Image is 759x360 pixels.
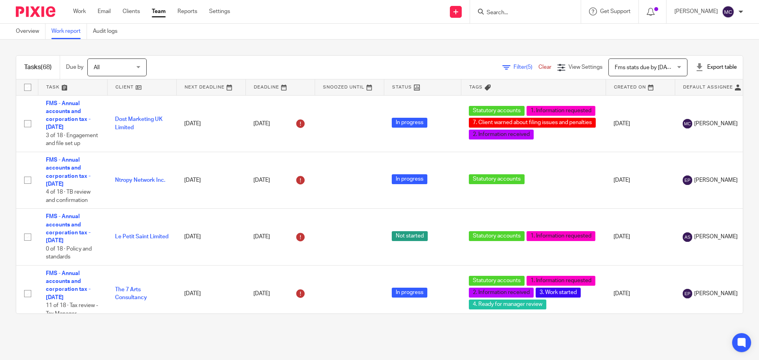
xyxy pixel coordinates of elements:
[94,65,100,70] span: All
[41,64,52,70] span: (68)
[16,24,45,39] a: Overview
[469,288,534,298] span: 2. Information received
[115,117,162,130] a: Dost Marketing UK Limited
[392,231,428,241] span: Not started
[527,231,595,241] span: 1. Information requested
[469,174,525,184] span: Statutory accounts
[176,209,245,265] td: [DATE]
[115,287,147,300] a: The 7 Arts Consultancy
[392,288,427,298] span: In progress
[606,152,675,208] td: [DATE]
[115,234,168,239] a: Le Petit Saint Limited
[93,24,123,39] a: Audit logs
[73,8,86,15] a: Work
[123,8,140,15] a: Clients
[46,303,98,317] span: 11 of 18 · Tax review - Tax Manager
[253,174,307,187] div: [DATE]
[514,64,538,70] span: Filter
[177,8,197,15] a: Reports
[683,119,692,128] img: svg%3E
[538,64,551,70] a: Clear
[683,289,692,298] img: svg%3E
[536,288,581,298] span: 3. Work started
[486,9,557,17] input: Search
[46,271,91,300] a: FMS - Annual accounts and corporation tax - [DATE]
[527,106,595,116] span: 1. Information requested
[469,276,525,286] span: Statutory accounts
[469,231,525,241] span: Statutory accounts
[722,6,734,18] img: svg%3E
[469,300,546,309] span: 4. Ready for manager review
[600,9,631,14] span: Get Support
[176,95,245,152] td: [DATE]
[568,64,602,70] span: View Settings
[46,133,98,147] span: 3 of 18 · Engagement and file set up
[46,246,92,260] span: 0 of 18 · Policy and standards
[46,214,91,243] a: FMS - Annual accounts and corporation tax - [DATE]
[526,64,532,70] span: (5)
[694,176,738,184] span: [PERSON_NAME]
[51,24,87,39] a: Work report
[469,106,525,116] span: Statutory accounts
[46,157,91,187] a: FMS - Annual accounts and corporation tax - [DATE]
[392,118,427,128] span: In progress
[46,189,91,203] span: 4 of 18 · TB review and confirmation
[606,209,675,265] td: [DATE]
[66,63,83,71] p: Due by
[683,175,692,185] img: svg%3E
[253,287,307,300] div: [DATE]
[16,6,55,17] img: Pixie
[152,8,166,15] a: Team
[176,265,245,322] td: [DATE]
[606,95,675,152] td: [DATE]
[606,265,675,322] td: [DATE]
[694,290,738,298] span: [PERSON_NAME]
[527,276,595,286] span: 1. Information requested
[683,232,692,242] img: svg%3E
[253,117,307,130] div: [DATE]
[694,120,738,128] span: [PERSON_NAME]
[253,231,307,243] div: [DATE]
[695,63,737,71] div: Export table
[469,130,534,139] span: 2. Information received
[469,118,596,128] span: 7. Client warned about filing issues and penalties
[209,8,230,15] a: Settings
[24,63,52,72] h1: Tasks
[115,177,165,183] a: Ntropy Network Inc.
[674,8,718,15] p: [PERSON_NAME]
[46,101,91,130] a: FMS - Annual accounts and corporation tax - [DATE]
[176,152,245,208] td: [DATE]
[469,85,483,89] span: Tags
[392,174,427,184] span: In progress
[694,233,738,241] span: [PERSON_NAME]
[98,8,111,15] a: Email
[615,65,674,70] span: Fms stats due by [DATE]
